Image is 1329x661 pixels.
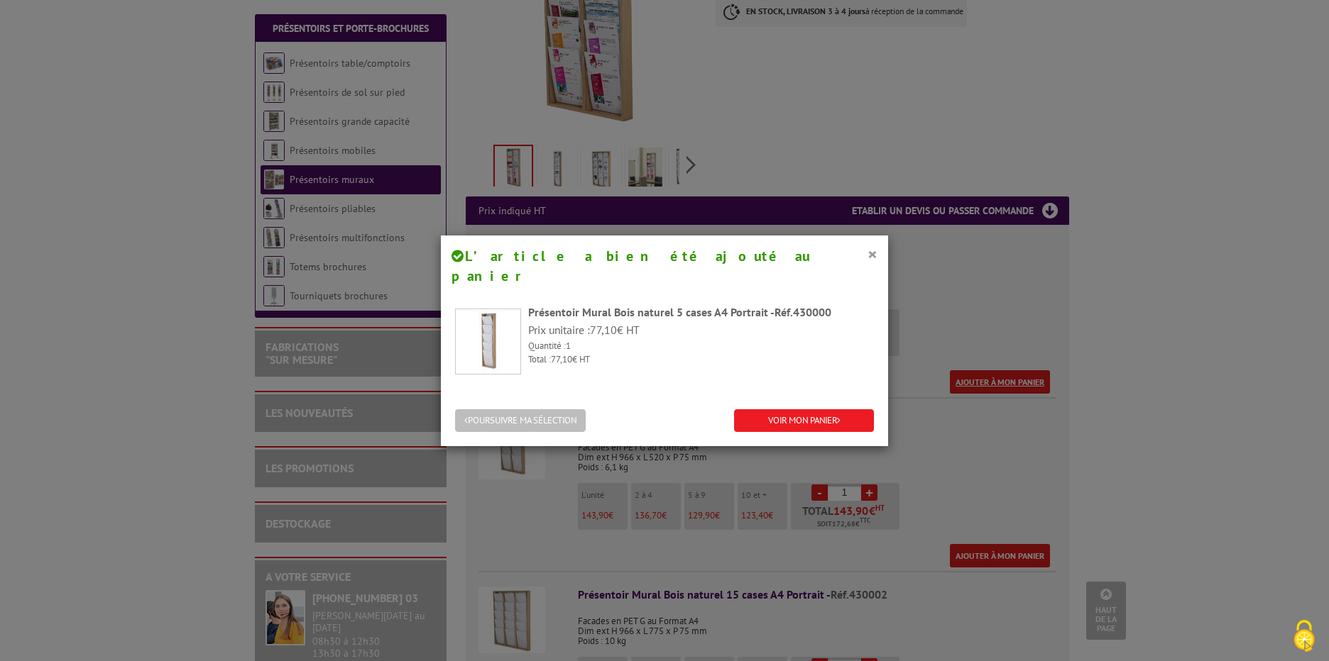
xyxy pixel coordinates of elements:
span: 77,10 [551,353,572,365]
button: × [868,245,877,263]
button: Cookies (fenêtre modale) [1279,613,1329,661]
p: Total : € HT [528,353,874,367]
button: POURSUIVRE MA SÉLECTION [455,409,586,433]
p: Prix unitaire : € HT [528,322,874,338]
div: Présentoir Mural Bois naturel 5 cases A4 Portrait - [528,304,874,321]
a: VOIR MON PANIER [734,409,874,433]
span: Réf.430000 [775,305,831,319]
p: Quantité : [528,340,874,353]
span: 77,10 [590,323,617,337]
h4: L’article a bien été ajouté au panier [452,246,877,287]
img: Cookies (fenêtre modale) [1286,618,1322,654]
span: 1 [566,340,571,352]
